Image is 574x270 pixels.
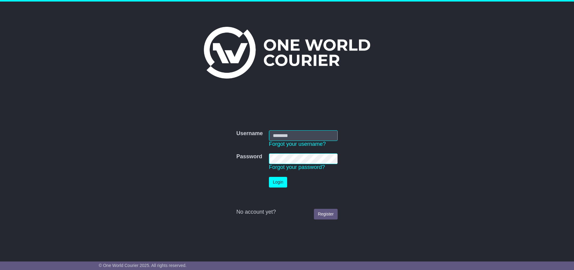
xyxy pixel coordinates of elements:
a: Forgot your username? [269,141,326,147]
button: Login [269,177,287,188]
img: One World [204,27,370,79]
span: © One World Courier 2025. All rights reserved. [99,263,187,268]
div: No account yet? [236,209,338,216]
a: Forgot your password? [269,164,325,170]
a: Register [314,209,338,219]
label: Username [236,130,263,137]
label: Password [236,153,262,160]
